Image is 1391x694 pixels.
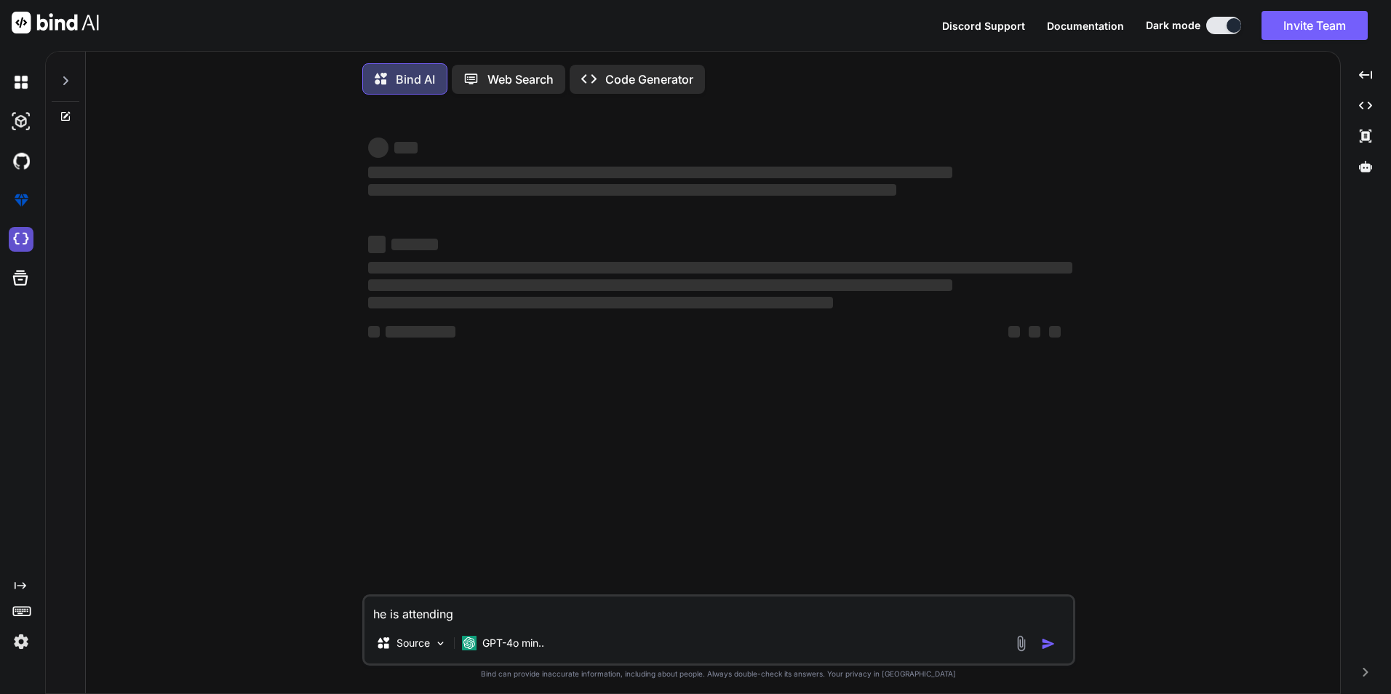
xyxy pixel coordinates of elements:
[942,20,1025,32] span: Discord Support
[368,236,386,253] span: ‌
[1029,326,1040,338] span: ‌
[1146,18,1200,33] span: Dark mode
[487,71,554,88] p: Web Search
[1013,635,1029,652] img: attachment
[368,184,896,196] span: ‌
[462,636,477,650] img: GPT-4o mini
[386,326,455,338] span: ‌
[12,12,99,33] img: Bind AI
[9,148,33,173] img: githubDark
[9,188,33,212] img: premium
[1047,18,1124,33] button: Documentation
[1047,20,1124,32] span: Documentation
[396,71,435,88] p: Bind AI
[9,109,33,134] img: darkAi-studio
[434,637,447,650] img: Pick Models
[394,142,418,153] span: ‌
[368,167,952,178] span: ‌
[391,239,438,250] span: ‌
[368,262,1072,274] span: ‌
[368,137,388,158] span: ‌
[368,279,952,291] span: ‌
[1041,637,1056,651] img: icon
[9,227,33,252] img: cloudideIcon
[396,636,430,650] p: Source
[364,597,1073,623] textarea: he is attending
[368,297,833,308] span: ‌
[605,71,693,88] p: Code Generator
[362,669,1075,679] p: Bind can provide inaccurate information, including about people. Always double-check its answers....
[368,326,380,338] span: ‌
[942,18,1025,33] button: Discord Support
[482,636,544,650] p: GPT-4o min..
[1262,11,1368,40] button: Invite Team
[9,70,33,95] img: darkChat
[1049,326,1061,338] span: ‌
[1008,326,1020,338] span: ‌
[9,629,33,654] img: settings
